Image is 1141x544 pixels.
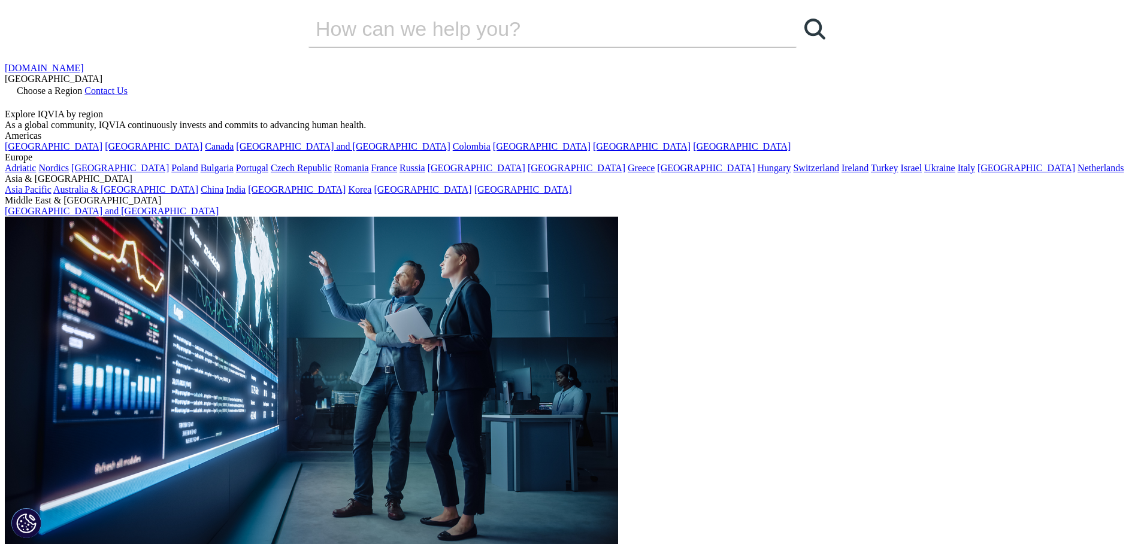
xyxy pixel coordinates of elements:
div: [GEOGRAPHIC_DATA] [5,74,1136,84]
a: Israel [901,163,922,173]
a: [GEOGRAPHIC_DATA] [5,141,102,151]
a: Czech Republic [271,163,332,173]
a: Ireland [842,163,868,173]
div: As a global community, IQVIA continuously invests and commits to advancing human health. [5,120,1136,130]
a: [GEOGRAPHIC_DATA] [593,141,691,151]
a: [GEOGRAPHIC_DATA] [71,163,169,173]
a: [GEOGRAPHIC_DATA] [657,163,755,173]
a: [GEOGRAPHIC_DATA] [693,141,791,151]
a: [GEOGRAPHIC_DATA] [977,163,1075,173]
svg: Search [804,19,825,39]
a: Bulgaria [201,163,234,173]
a: Contact Us [84,86,128,96]
a: [DOMAIN_NAME] [5,63,84,73]
a: France [371,163,398,173]
a: [GEOGRAPHIC_DATA] [248,184,346,194]
a: [GEOGRAPHIC_DATA] [474,184,572,194]
a: [GEOGRAPHIC_DATA] [528,163,625,173]
a: Canada [205,141,234,151]
a: Korea [348,184,371,194]
a: Nordics [38,163,69,173]
a: Portugal [236,163,268,173]
a: [GEOGRAPHIC_DATA] and [GEOGRAPHIC_DATA] [236,141,450,151]
a: Adriatic [5,163,36,173]
a: [GEOGRAPHIC_DATA] and [GEOGRAPHIC_DATA] [5,206,219,216]
a: Australia & [GEOGRAPHIC_DATA] [53,184,198,194]
a: India [226,184,246,194]
a: Italy [958,163,975,173]
span: Choose a Region [17,86,82,96]
div: Europe [5,152,1136,163]
a: Netherlands [1078,163,1124,173]
a: Switzerland [793,163,839,173]
a: Turkey [871,163,898,173]
div: Explore IQVIA by region [5,109,1136,120]
div: Americas [5,130,1136,141]
a: China [201,184,223,194]
a: [GEOGRAPHIC_DATA] [493,141,591,151]
a: [GEOGRAPHIC_DATA] [105,141,202,151]
a: [GEOGRAPHIC_DATA] [428,163,525,173]
a: Romania [334,163,369,173]
a: Suchen [797,11,833,47]
div: Asia & [GEOGRAPHIC_DATA] [5,174,1136,184]
a: Hungary [757,163,791,173]
a: Asia Pacific [5,184,52,194]
button: Cookie-Einstellungen [11,508,41,538]
a: Poland [171,163,198,173]
a: Russia [399,163,425,173]
a: [GEOGRAPHIC_DATA] [374,184,471,194]
div: Middle East & [GEOGRAPHIC_DATA] [5,195,1136,206]
input: Suchen [308,11,762,47]
a: Greece [628,163,655,173]
a: Colombia [453,141,491,151]
a: Ukraine [924,163,955,173]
